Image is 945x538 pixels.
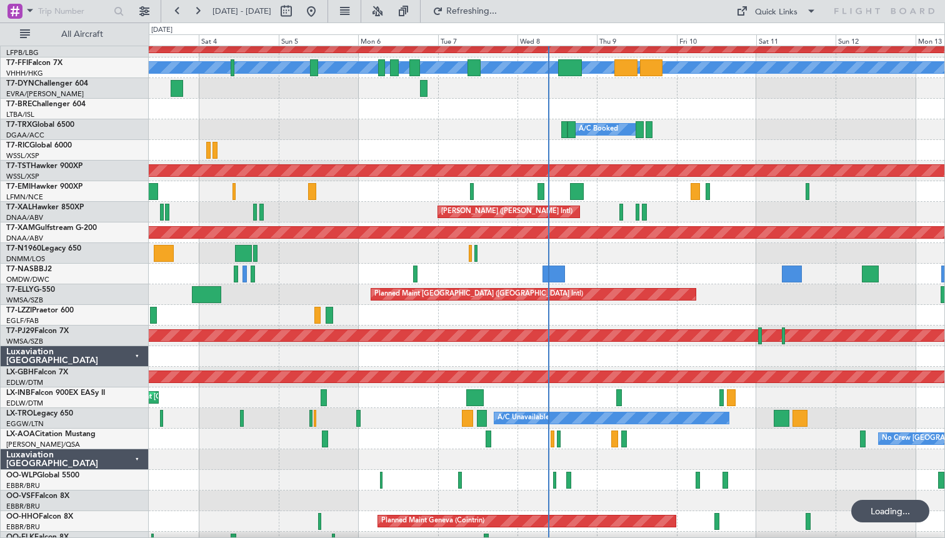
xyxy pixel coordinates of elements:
[6,80,88,87] a: T7-DYNChallenger 604
[6,59,28,67] span: T7-FFI
[755,6,797,19] div: Quick Links
[6,101,32,108] span: T7-BRE
[38,2,110,21] input: Trip Number
[374,285,583,304] div: Planned Maint [GEOGRAPHIC_DATA] ([GEOGRAPHIC_DATA] Intl)
[497,409,549,427] div: A/C Unavailable
[6,492,69,500] a: OO-VSFFalcon 8X
[836,34,915,46] div: Sun 12
[6,431,35,438] span: LX-AOA
[730,1,822,21] button: Quick Links
[6,162,82,170] a: T7-TSTHawker 900XP
[6,399,43,408] a: EDLW/DTM
[6,183,82,191] a: T7-EMIHawker 900XP
[6,286,55,294] a: T7-ELLYG-550
[6,183,31,191] span: T7-EMI
[6,522,40,532] a: EBBR/BRU
[6,101,86,108] a: T7-BREChallenger 604
[6,245,81,252] a: T7-N1960Legacy 650
[438,34,517,46] div: Tue 7
[517,34,597,46] div: Wed 8
[6,204,84,211] a: T7-XALHawker 850XP
[381,512,484,531] div: Planned Maint Geneva (Cointrin)
[6,513,39,521] span: OO-HHO
[756,34,836,46] div: Sat 11
[6,224,97,232] a: T7-XAMGulfstream G-200
[6,142,72,149] a: T7-RICGlobal 6000
[6,337,43,346] a: WMSA/SZB
[6,440,80,449] a: [PERSON_NAME]/QSA
[6,472,37,479] span: OO-WLP
[6,275,49,284] a: OMDW/DWC
[6,172,39,181] a: WSSL/XSP
[6,296,43,305] a: WMSA/SZB
[151,25,172,36] div: [DATE]
[6,492,35,500] span: OO-VSF
[6,286,34,294] span: T7-ELLY
[6,80,34,87] span: T7-DYN
[441,202,572,221] div: [PERSON_NAME] ([PERSON_NAME] Intl)
[6,410,73,417] a: LX-TROLegacy 650
[6,162,31,170] span: T7-TST
[6,369,68,376] a: LX-GBHFalcon 7X
[6,213,43,222] a: DNAA/ABV
[597,34,676,46] div: Thu 9
[6,378,43,387] a: EDLW/DTM
[119,34,199,46] div: Fri 3
[6,89,84,99] a: EVRA/[PERSON_NAME]
[427,1,502,21] button: Refreshing...
[6,419,44,429] a: EGGW/LTN
[6,204,32,211] span: T7-XAL
[6,110,34,119] a: LTBA/ISL
[6,307,74,314] a: T7-LZZIPraetor 600
[677,34,756,46] div: Fri 10
[6,48,39,57] a: LFPB/LBG
[6,369,34,376] span: LX-GBH
[6,69,43,78] a: VHHH/HKG
[6,234,43,243] a: DNAA/ABV
[6,59,62,67] a: T7-FFIFalcon 7X
[358,34,437,46] div: Mon 6
[6,245,41,252] span: T7-N1960
[32,30,132,39] span: All Aircraft
[6,481,40,491] a: EBBR/BRU
[6,431,96,438] a: LX-AOACitation Mustang
[6,131,44,140] a: DGAA/ACC
[6,266,52,273] a: T7-NASBBJ2
[6,410,33,417] span: LX-TRO
[851,500,929,522] div: Loading...
[6,472,79,479] a: OO-WLPGlobal 5500
[199,34,278,46] div: Sat 4
[6,142,29,149] span: T7-RIC
[6,327,34,335] span: T7-PJ29
[6,254,45,264] a: DNMM/LOS
[6,192,43,202] a: LFMN/NCE
[6,502,40,511] a: EBBR/BRU
[6,121,32,129] span: T7-TRX
[579,120,618,139] div: A/C Booked
[6,327,69,335] a: T7-PJ29Falcon 7X
[6,266,34,273] span: T7-NAS
[212,6,271,17] span: [DATE] - [DATE]
[6,151,39,161] a: WSSL/XSP
[6,389,31,397] span: LX-INB
[279,34,358,46] div: Sun 5
[6,121,74,129] a: T7-TRXGlobal 6500
[6,389,105,397] a: LX-INBFalcon 900EX EASy II
[446,7,498,16] span: Refreshing...
[6,316,39,326] a: EGLF/FAB
[6,224,35,232] span: T7-XAM
[6,513,73,521] a: OO-HHOFalcon 8X
[14,24,136,44] button: All Aircraft
[6,307,32,314] span: T7-LZZI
